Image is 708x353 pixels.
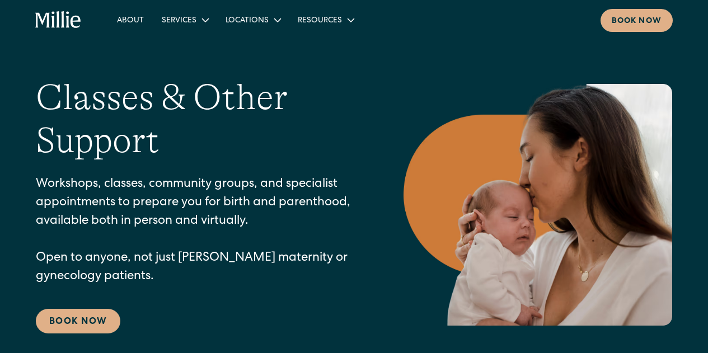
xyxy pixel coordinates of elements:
[36,176,359,286] p: Workshops, classes, community groups, and specialist appointments to prepare you for birth and pa...
[153,11,217,29] div: Services
[226,15,269,27] div: Locations
[298,15,342,27] div: Resources
[601,9,673,32] a: Book now
[404,84,672,325] img: Mother kissing her newborn on the forehead, capturing a peaceful moment of love and connection in...
[108,11,153,29] a: About
[36,309,120,333] a: Book Now
[162,15,196,27] div: Services
[289,11,362,29] div: Resources
[217,11,289,29] div: Locations
[36,76,359,162] h1: Classes & Other Support
[612,16,662,27] div: Book now
[35,11,81,29] a: home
